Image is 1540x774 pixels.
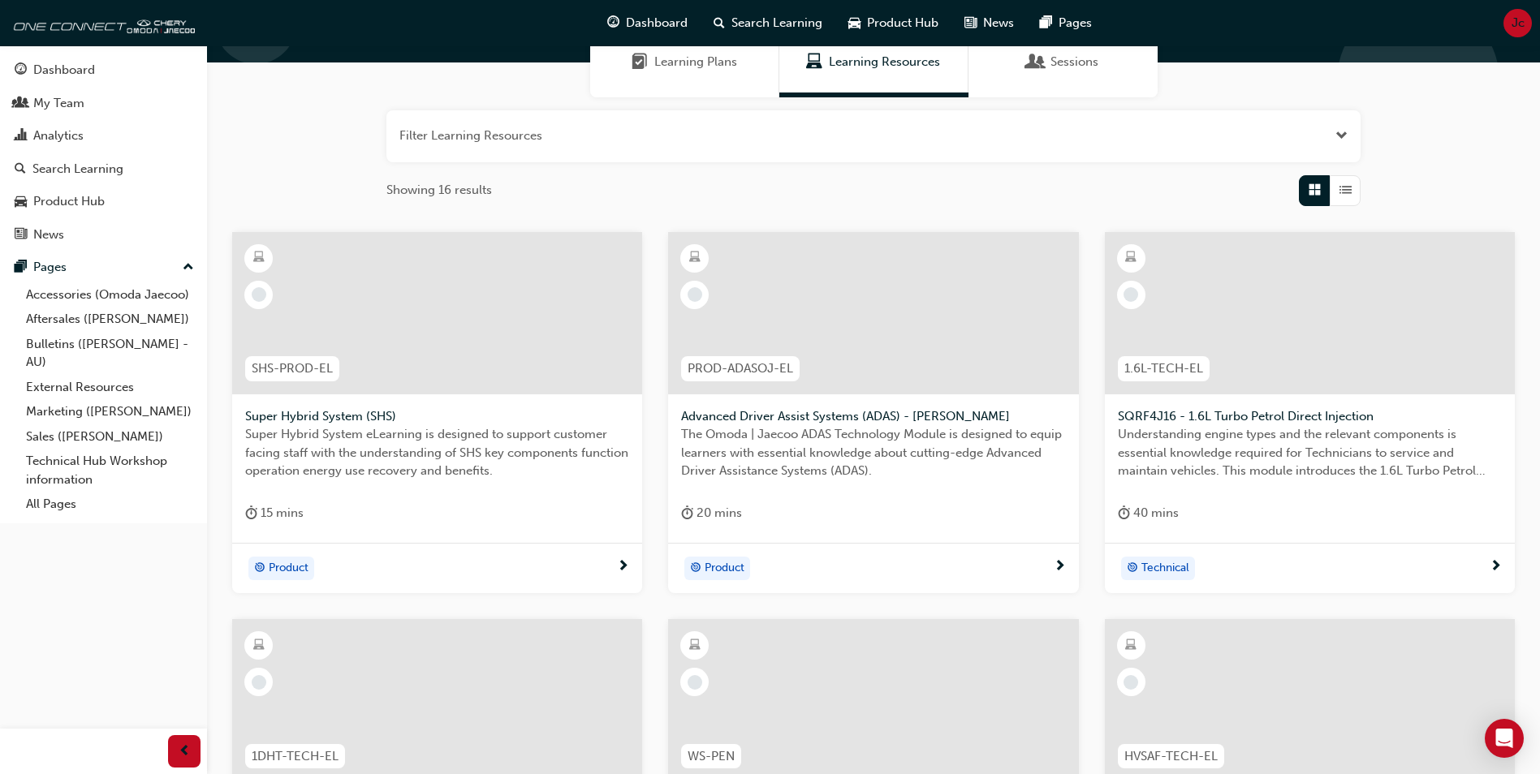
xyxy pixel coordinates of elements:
span: learningRecordVerb_NONE-icon [252,675,266,690]
span: next-icon [1490,560,1502,574]
button: Pages [6,252,201,282]
a: Accessories (Omoda Jaecoo) [19,282,201,307]
span: Learning Resources [806,53,822,71]
span: Search Learning [731,14,822,32]
span: Product [705,559,744,578]
span: List [1339,181,1352,200]
button: Jc [1503,9,1532,37]
span: Dashboard [626,14,688,32]
a: Product Hub [6,187,201,217]
span: guage-icon [607,13,619,33]
a: Technical Hub Workshop information [19,449,201,492]
span: learningResourceType_ELEARNING-icon [1125,635,1137,656]
div: Dashboard [33,61,95,80]
span: learningResourceType_ELEARNING-icon [253,635,265,656]
span: SHS-PROD-EL [252,359,333,378]
span: pages-icon [1040,13,1052,33]
div: 20 mins [681,503,742,523]
span: 1.6L-TECH-EL [1124,359,1203,378]
a: Aftersales ([PERSON_NAME]) [19,307,201,332]
a: All Pages [19,492,201,517]
span: news-icon [964,13,977,33]
span: learningRecordVerb_NONE-icon [1124,675,1138,690]
a: oneconnect [8,6,195,39]
span: duration-icon [1118,503,1130,523]
span: Advanced Driver Assist Systems (ADAS) - [PERSON_NAME] [681,407,1065,426]
span: PROD-ADASOJ-EL [688,359,793,378]
span: search-icon [15,162,26,177]
a: SHS-PROD-ELSuper Hybrid System (SHS)Super Hybrid System eLearning is designed to support customer... [232,232,642,594]
div: 15 mins [245,503,304,523]
span: learningResourceType_ELEARNING-icon [689,635,701,656]
a: Marketing ([PERSON_NAME]) [19,399,201,424]
span: target-icon [1127,558,1138,579]
button: DashboardMy TeamAnalyticsSearch LearningProduct HubNews [6,52,201,252]
span: Showing 16 results [386,181,492,200]
span: Understanding engine types and the relevant components is essential knowledge required for Techni... [1118,425,1502,480]
div: News [33,226,64,244]
a: Search Learning [6,154,201,184]
a: My Team [6,88,201,118]
span: target-icon [690,558,701,579]
a: PROD-ADASOJ-ELAdvanced Driver Assist Systems (ADAS) - [PERSON_NAME]The Omoda | Jaecoo ADAS Techno... [668,232,1078,594]
span: WS-PEN [688,747,735,766]
span: learningResourceType_ELEARNING-icon [689,247,701,269]
a: 1.6L-TECH-ELSQRF4J16 - 1.6L Turbo Petrol Direct InjectionUnderstanding engine types and the relev... [1105,232,1515,594]
div: Product Hub [33,192,105,211]
a: news-iconNews [951,6,1027,40]
span: learningRecordVerb_NONE-icon [1124,287,1138,302]
span: learningResourceType_ELEARNING-icon [253,247,265,269]
span: Super Hybrid System eLearning is designed to support customer facing staff with the understanding... [245,425,629,480]
span: duration-icon [245,503,257,523]
span: car-icon [848,13,861,33]
span: Sessions [1028,53,1044,71]
div: Open Intercom Messenger [1485,719,1524,758]
div: My Team [33,94,84,113]
span: learningRecordVerb_NONE-icon [252,287,266,302]
div: 40 mins [1118,503,1179,523]
a: Sales ([PERSON_NAME]) [19,424,201,449]
span: 1DHT-TECH-EL [252,747,339,766]
span: learningRecordVerb_NONE-icon [688,675,702,690]
span: Jc [1512,14,1525,32]
span: SQRF4J16 - 1.6L Turbo Petrol Direct Injection [1118,407,1502,426]
span: Product [269,559,308,578]
span: Sessions [1050,53,1098,71]
span: duration-icon [681,503,693,523]
span: search-icon [714,13,725,33]
span: HVSAF-TECH-EL [1124,747,1218,766]
span: news-icon [15,228,27,243]
span: people-icon [15,97,27,111]
span: car-icon [15,195,27,209]
a: search-iconSearch Learning [701,6,835,40]
span: Learning Plans [654,53,737,71]
span: next-icon [617,560,629,574]
span: learningRecordVerb_NONE-icon [688,287,702,302]
a: car-iconProduct Hub [835,6,951,40]
a: External Resources [19,375,201,400]
span: next-icon [1054,560,1066,574]
span: The Omoda | Jaecoo ADAS Technology Module is designed to equip learners with essential knowledge ... [681,425,1065,480]
span: Learning Resources [829,53,940,71]
span: prev-icon [179,742,191,762]
span: Product Hub [867,14,938,32]
span: News [983,14,1014,32]
span: target-icon [254,558,265,579]
button: Open the filter [1335,127,1348,145]
span: chart-icon [15,129,27,144]
a: News [6,220,201,250]
span: Technical [1141,559,1189,578]
a: Learning PlansLearning Plans [590,27,779,97]
span: Pages [1059,14,1092,32]
a: Analytics [6,121,201,151]
a: guage-iconDashboard [594,6,701,40]
span: Super Hybrid System (SHS) [245,407,629,426]
div: Pages [33,258,67,277]
span: Grid [1309,181,1321,200]
a: Bulletins ([PERSON_NAME] - AU) [19,332,201,375]
a: SessionsSessions [968,27,1158,97]
a: Dashboard [6,55,201,85]
div: Analytics [33,127,84,145]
